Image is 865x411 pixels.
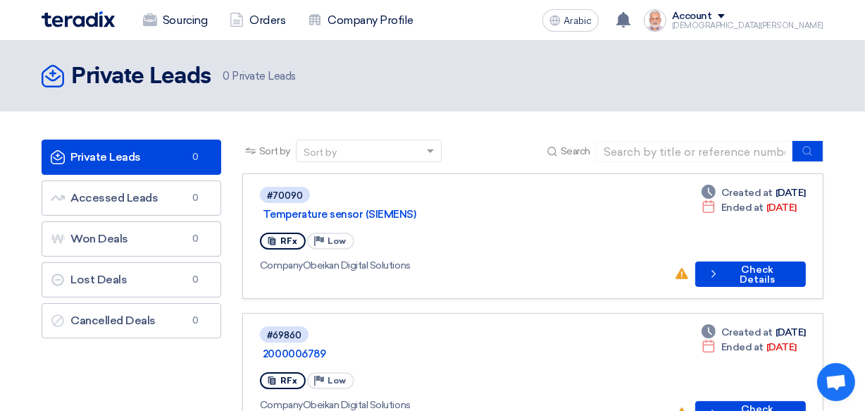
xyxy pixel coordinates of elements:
[561,145,590,157] font: Search
[218,5,297,36] a: Orders
[192,152,199,162] font: 0
[223,70,230,82] font: 0
[263,348,615,360] a: 2000006789
[249,13,285,27] font: Orders
[303,399,411,411] font: Obeikan Digital Solutions
[596,141,793,162] input: Search by title or reference number
[304,147,337,159] font: Sort by
[70,150,141,164] font: Private Leads
[42,221,221,257] a: Won Deals0
[328,13,413,27] font: Company Profile
[564,15,592,27] font: Arabic
[163,13,207,27] font: Sourcing
[766,341,797,353] font: [DATE]
[192,192,199,203] font: 0
[303,259,411,271] font: Obeikan Digital Solutions
[70,232,128,245] font: Won Deals
[721,341,764,353] font: Ended at
[672,10,712,22] font: Account
[259,145,290,157] font: Sort by
[740,264,775,286] font: Check Details
[232,70,296,82] font: Private Leads
[42,303,221,338] a: Cancelled Deals0
[192,233,199,244] font: 0
[280,236,297,246] font: RFx
[192,274,199,285] font: 0
[721,202,764,214] font: Ended at
[267,330,301,341] font: #69860
[42,262,221,297] a: Lost Deals0
[263,348,325,360] font: 2000006789
[721,187,773,199] font: Created at
[542,9,599,32] button: Arabic
[776,326,806,338] font: [DATE]
[71,66,211,88] font: Private Leads
[70,273,127,286] font: Lost Deals
[42,11,115,27] img: Teradix logo
[776,187,806,199] font: [DATE]
[766,202,797,214] font: [DATE]
[263,208,416,221] font: Temperature sensor (SIEMENS)
[70,191,158,204] font: Accessed Leads
[70,314,156,327] font: Cancelled Deals
[260,399,303,411] font: Company
[192,315,199,326] font: 0
[817,363,855,401] div: Open chat
[42,140,221,175] a: Private Leads0
[672,21,823,30] font: [DEMOGRAPHIC_DATA][PERSON_NAME]
[42,180,221,216] a: Accessed Leads0
[267,190,303,201] font: #70090
[328,376,346,386] font: Low
[328,236,346,246] font: Low
[644,9,666,32] img: _1742543512085.jpg
[280,376,297,386] font: RFx
[695,262,806,287] button: Check Details
[263,208,615,221] a: Temperature sensor (SIEMENS)
[260,259,303,271] font: Company
[721,326,773,338] font: Created at
[132,5,218,36] a: Sourcing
